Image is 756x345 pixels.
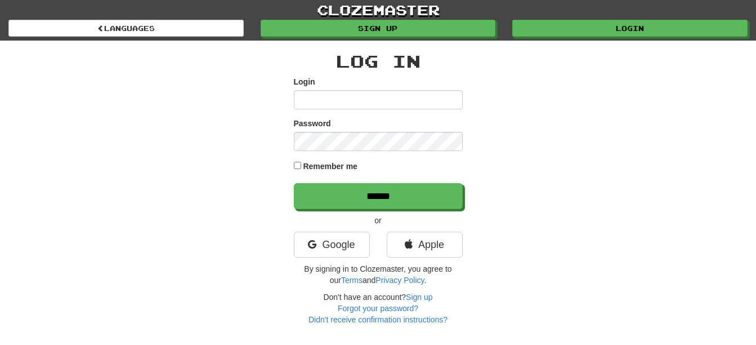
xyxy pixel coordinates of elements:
div: Don't have an account? [294,291,463,325]
a: Login [512,20,748,37]
label: Password [294,118,331,129]
a: Didn't receive confirmation instructions? [308,315,448,324]
a: Languages [8,20,244,37]
label: Remember me [303,161,357,172]
a: Terms [341,276,363,285]
p: By signing in to Clozemaster, you agree to our and . [294,263,463,286]
h2: Log In [294,52,463,70]
a: Sign up [261,20,496,37]
label: Login [294,76,315,87]
a: Sign up [406,293,432,302]
a: Google [294,232,370,258]
a: Privacy Policy [375,276,424,285]
a: Apple [387,232,463,258]
a: Forgot your password? [338,304,418,313]
p: or [294,215,463,226]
